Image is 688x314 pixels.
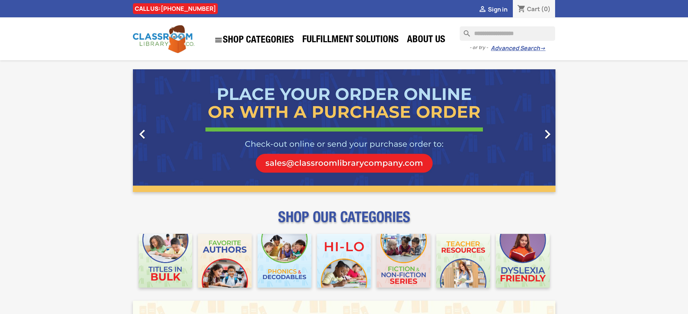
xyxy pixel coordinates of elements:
p: SHOP OUR CATEGORIES [133,215,555,228]
ul: Carousel container [133,69,555,192]
a: Fulfillment Solutions [299,33,402,48]
span: - or try - [470,44,491,51]
div: CALL US: [133,3,218,14]
i: search [460,26,468,35]
img: CLC_Teacher_Resources_Mobile.jpg [436,234,490,288]
img: CLC_Phonics_And_Decodables_Mobile.jpg [258,234,311,288]
i:  [133,125,151,143]
i:  [478,5,487,14]
input: Search [460,26,555,41]
a: [PHONE_NUMBER] [161,5,216,13]
i:  [214,36,223,44]
i:  [538,125,557,143]
a: Next [492,69,555,192]
a: Previous [133,69,196,192]
a: Advanced Search→ [491,45,545,52]
a:  Sign in [478,5,507,13]
span: Sign in [488,5,507,13]
span: (0) [541,5,551,13]
img: CLC_Fiction_Nonfiction_Mobile.jpg [377,234,430,288]
img: Classroom Library Company [133,25,194,53]
a: SHOP CATEGORIES [211,32,298,48]
img: CLC_Favorite_Authors_Mobile.jpg [198,234,252,288]
a: About Us [403,33,449,48]
img: CLC_Dyslexia_Mobile.jpg [496,234,550,288]
img: CLC_HiLo_Mobile.jpg [317,234,371,288]
i: shopping_cart [517,5,526,14]
img: CLC_Bulk_Mobile.jpg [139,234,192,288]
span: Cart [527,5,540,13]
span: → [540,45,545,52]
